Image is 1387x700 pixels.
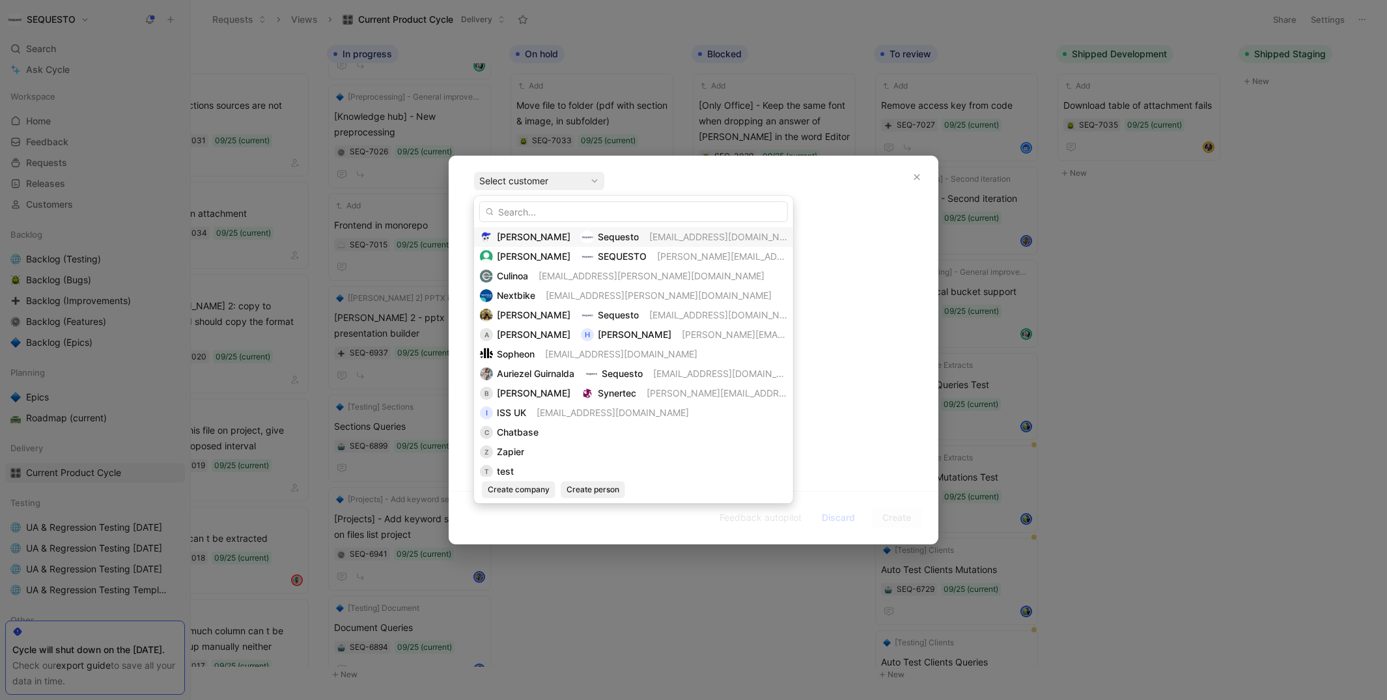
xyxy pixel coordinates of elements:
[581,328,594,341] div: H
[497,290,535,301] span: Nextbike
[581,387,594,400] img: logo
[581,250,594,263] img: logo
[598,329,671,340] span: [PERSON_NAME]
[480,231,493,244] img: teamqsg2i0ok5of8jn8l.png
[480,445,493,458] div: Z
[497,368,574,379] span: Auriezel Guirnalda
[649,309,802,320] span: [EMAIL_ADDRESS][DOMAIN_NAME]
[581,309,594,322] img: logo
[497,407,526,418] span: ISS UK
[649,231,802,242] span: [EMAIL_ADDRESS][DOMAIN_NAME]
[497,427,539,438] span: Chatbase
[480,270,493,283] img: logo
[497,329,570,340] span: [PERSON_NAME]
[497,309,570,320] span: [PERSON_NAME]
[480,406,493,419] div: I
[497,348,535,359] span: Sopheon
[539,270,764,281] span: [EMAIL_ADDRESS][PERSON_NAME][DOMAIN_NAME]
[497,251,570,262] span: [PERSON_NAME]
[480,250,493,263] img: ef05f8996c32ad78c570becbead35197.jpg
[480,289,493,302] img: logo
[653,368,806,379] span: [EMAIL_ADDRESS][DOMAIN_NAME]
[480,465,493,478] div: t
[682,329,1055,340] span: [PERSON_NAME][EMAIL_ADDRESS][PERSON_NAME][PERSON_NAME][DOMAIN_NAME]
[497,231,570,242] span: [PERSON_NAME]
[488,483,550,496] span: Create company
[480,328,493,341] div: A
[598,309,639,320] span: Sequesto
[545,348,697,359] span: [EMAIL_ADDRESS][DOMAIN_NAME]
[497,387,570,399] span: [PERSON_NAME]
[480,348,493,361] img: logo
[480,387,493,400] div: B
[657,251,957,262] span: [PERSON_NAME][EMAIL_ADDRESS][PERSON_NAME][DOMAIN_NAME]
[602,368,643,379] span: Sequesto
[497,446,524,457] span: Zapier
[598,251,647,262] span: SEQUESTO
[482,481,555,498] button: Create company
[479,201,788,222] input: Search...
[480,426,493,439] div: C
[581,231,594,244] img: logo
[537,407,689,418] span: [EMAIL_ADDRESS][DOMAIN_NAME]
[561,481,625,498] button: Create person
[647,387,946,399] span: [PERSON_NAME][EMAIL_ADDRESS][PERSON_NAME][DOMAIN_NAME]
[598,387,636,399] span: Synertec
[598,231,639,242] span: Sequesto
[497,270,528,281] span: Culinoa
[546,290,772,301] span: [EMAIL_ADDRESS][PERSON_NAME][DOMAIN_NAME]
[480,309,493,322] img: 8853127337383_9bc139a29f7be5a47216_192.jpg
[497,466,514,477] span: test
[567,483,619,496] span: Create person
[480,367,493,380] img: 7685993478128_ed1a6d0921ce92c4e1b1_192.jpg
[585,367,598,380] img: logo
